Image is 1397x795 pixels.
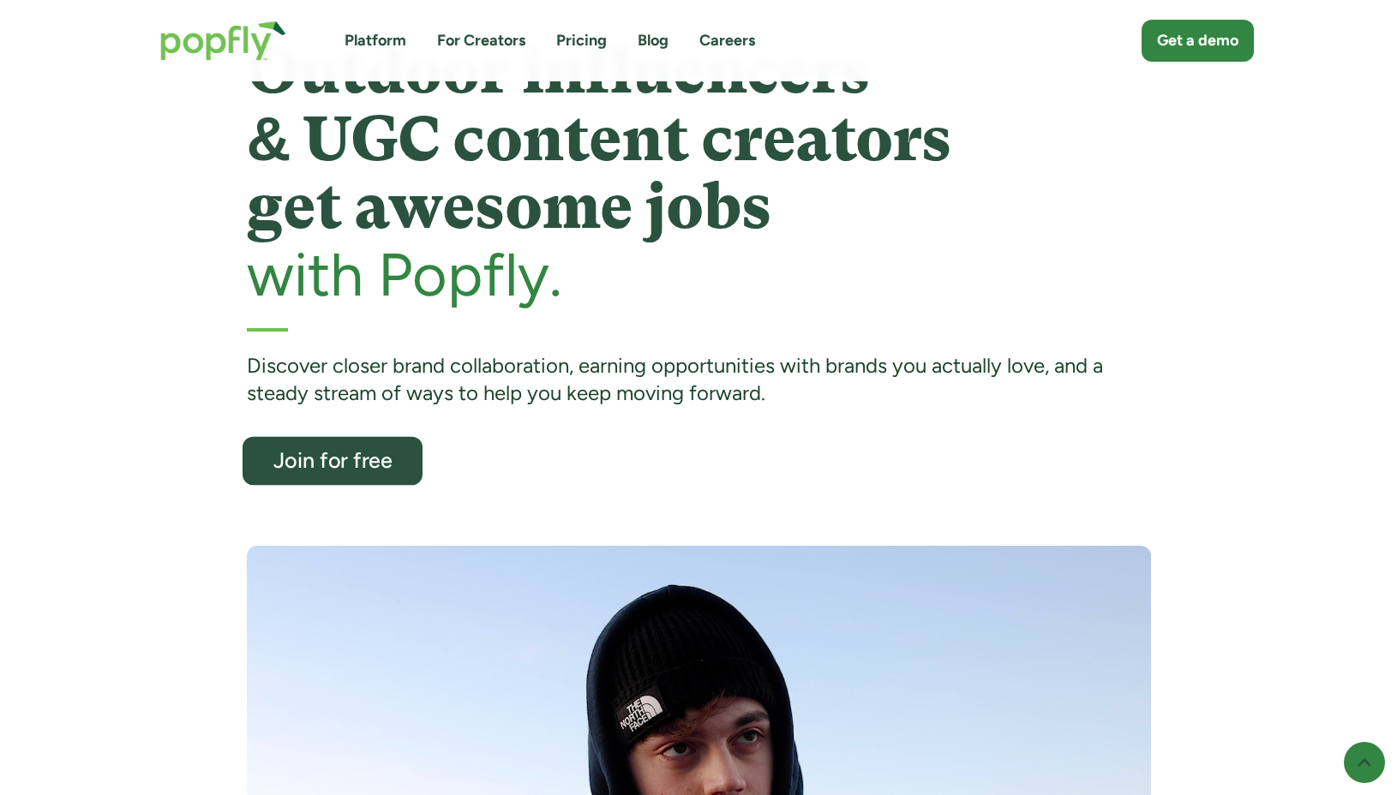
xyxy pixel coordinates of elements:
[345,30,406,51] a: Platform
[247,352,1151,408] div: Discover closer brand collaboration, earning opportunities with brands you actually love, and a s...
[1142,20,1254,62] a: Get a demo
[638,30,669,51] a: Blog
[556,30,607,51] a: Pricing
[247,38,1151,242] h1: Outdoor influencers & UGC content creators get awesome jobs
[143,3,303,78] a: home
[258,450,405,472] div: Join for free
[437,30,525,51] a: For Creators
[1157,30,1238,51] div: Get a demo
[243,437,423,486] a: Join for free
[247,242,1151,308] h2: with Popfly.
[699,30,755,51] a: Careers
